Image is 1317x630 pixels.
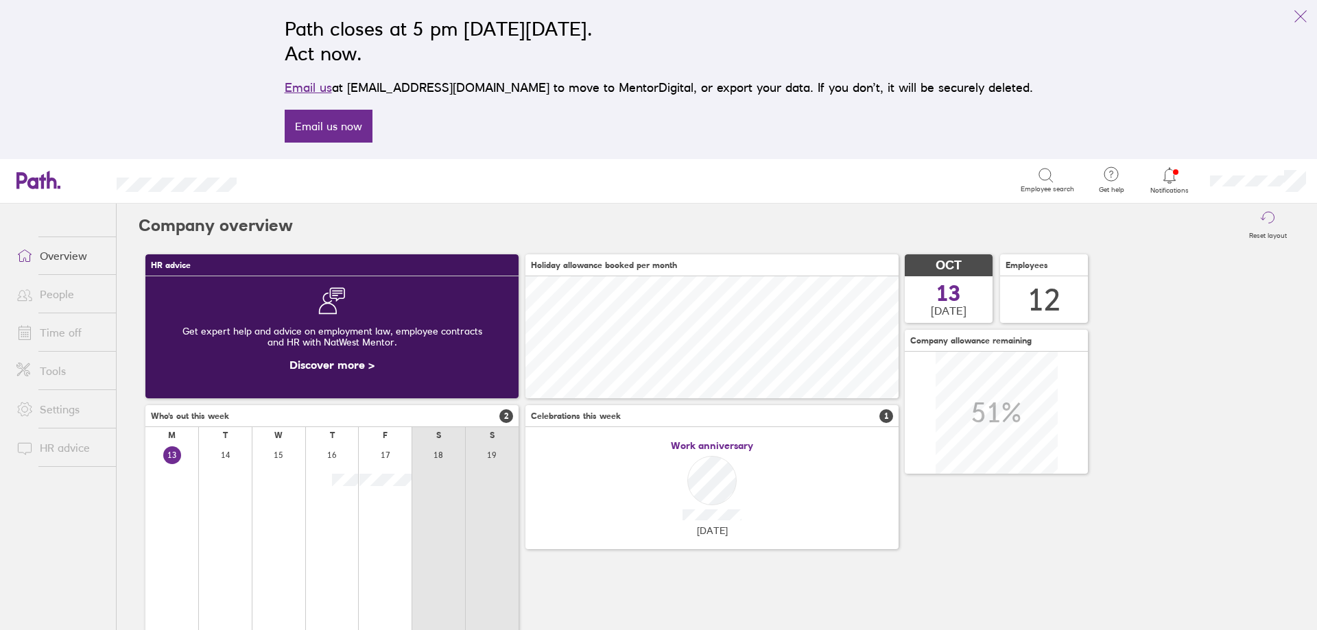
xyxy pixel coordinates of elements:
[879,409,893,423] span: 1
[1241,204,1295,247] button: Reset layout
[151,411,229,421] span: Who's out this week
[5,357,116,385] a: Tools
[139,204,293,247] h2: Company overview
[1148,166,1192,195] a: Notifications
[285,110,372,143] a: Email us now
[436,431,441,440] div: S
[1006,261,1048,270] span: Employees
[383,431,388,440] div: F
[5,319,116,346] a: Time off
[931,304,966,317] span: [DATE]
[5,242,116,269] a: Overview
[1089,186,1134,194] span: Get help
[1021,185,1074,193] span: Employee search
[285,80,332,95] a: Email us
[156,315,508,359] div: Get expert help and advice on employment law, employee contracts and HR with NatWest Mentor.
[671,440,753,451] span: Work anniversary
[5,280,116,308] a: People
[531,261,677,270] span: Holiday allowance booked per month
[1241,228,1295,240] label: Reset layout
[936,258,962,273] span: OCT
[289,358,375,372] a: Discover more >
[697,525,728,536] span: [DATE]
[499,409,513,423] span: 2
[168,431,176,440] div: M
[5,434,116,461] a: HR advice
[285,16,1033,66] h2: Path closes at 5 pm [DATE][DATE]. Act now.
[5,396,116,423] a: Settings
[1028,282,1060,317] div: 12
[910,336,1032,346] span: Company allowance remaining
[223,431,228,440] div: T
[151,261,191,270] span: HR advice
[1148,186,1192,195] span: Notifications
[285,78,1033,97] p: at [EMAIL_ADDRESS][DOMAIN_NAME] to move to MentorDigital, or export your data. If you don’t, it w...
[531,411,621,421] span: Celebrations this week
[490,431,495,440] div: S
[274,431,283,440] div: W
[936,282,961,304] span: 13
[274,173,309,186] div: Search
[330,431,335,440] div: T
